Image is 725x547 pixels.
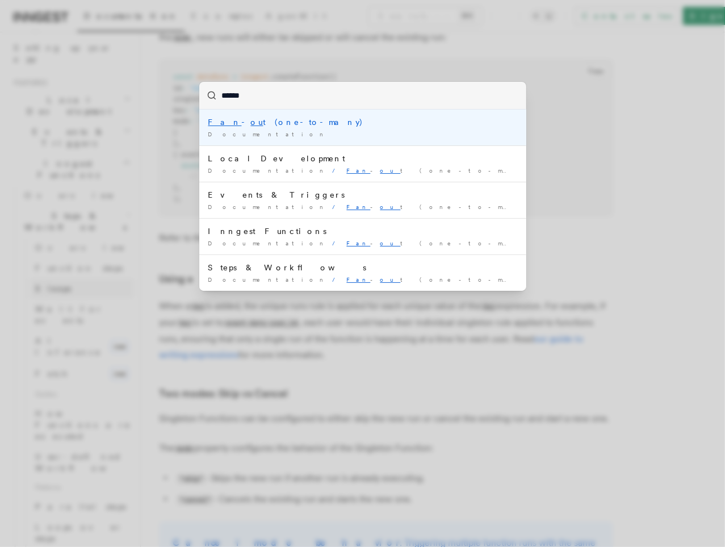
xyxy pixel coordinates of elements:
div: Steps & Workflows [208,262,517,273]
span: Documentation [208,203,328,210]
span: - t (one-to-many) [347,167,531,174]
mark: ou [380,203,401,210]
mark: ou [380,167,401,174]
mark: ou [380,240,401,247]
span: - t (one-to-many) [347,240,531,247]
mark: Fan [208,118,242,127]
mark: ou [251,118,263,127]
div: Inngest Functions [208,226,517,237]
span: / [333,203,342,210]
div: Events & Triggers [208,189,517,201]
mark: ou [380,276,401,283]
span: - t (one-to-many) [347,203,531,210]
mark: Fan [347,203,371,210]
span: - t (one-to-many) [347,276,531,283]
span: / [333,276,342,283]
div: - t (one-to-many) [208,116,517,128]
span: Documentation [208,167,328,174]
span: Documentation [208,240,328,247]
span: / [333,240,342,247]
mark: Fan [347,276,371,283]
div: Local Development [208,153,517,164]
span: / [333,167,342,174]
span: Documentation [208,131,328,137]
span: Documentation [208,276,328,283]
mark: Fan [347,167,371,174]
mark: Fan [347,240,371,247]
